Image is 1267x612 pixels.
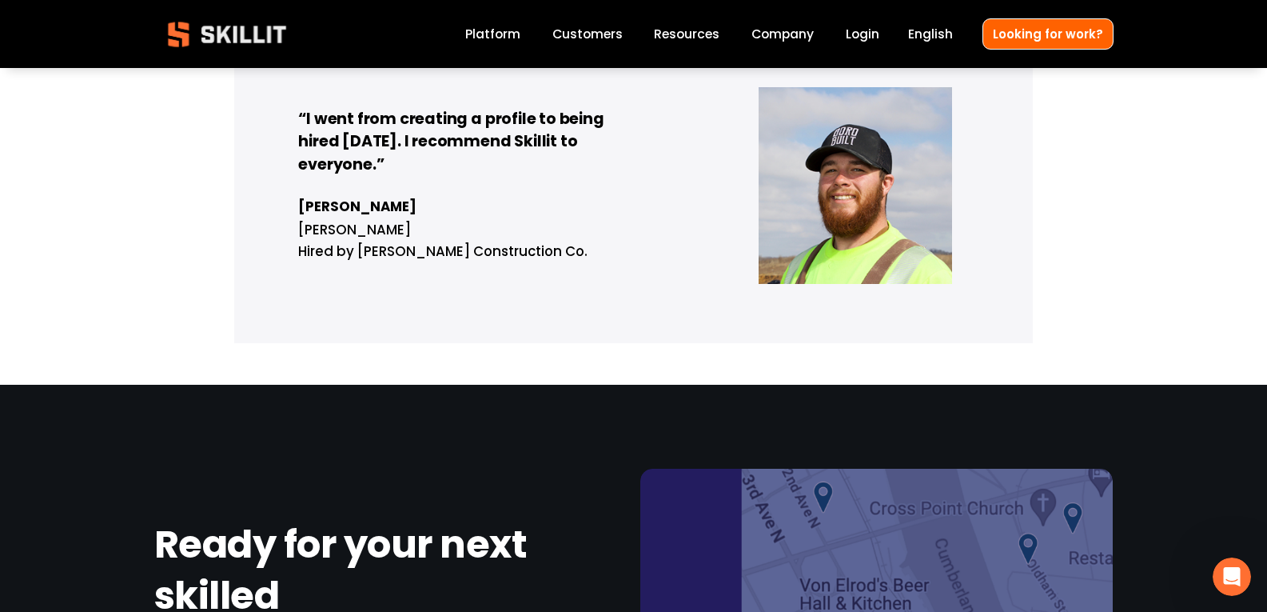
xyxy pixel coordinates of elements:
a: Login [846,23,879,45]
img: Skillit [154,10,300,58]
a: Platform [465,23,520,45]
a: folder dropdown [654,23,719,45]
span: English [908,25,953,43]
strong: [PERSON_NAME] [298,196,416,219]
span: Resources [654,25,719,43]
strong: “I went from creating a profile to being hired [DATE]. I recommend Skillit to everyone.” [298,107,604,178]
p: [PERSON_NAME] Hired by [PERSON_NAME] Construction Co. [298,196,968,262]
iframe: Intercom live chat [1213,558,1251,596]
div: language picker [908,23,953,45]
a: Looking for work? [982,18,1114,50]
a: Company [751,23,814,45]
a: Customers [552,23,623,45]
